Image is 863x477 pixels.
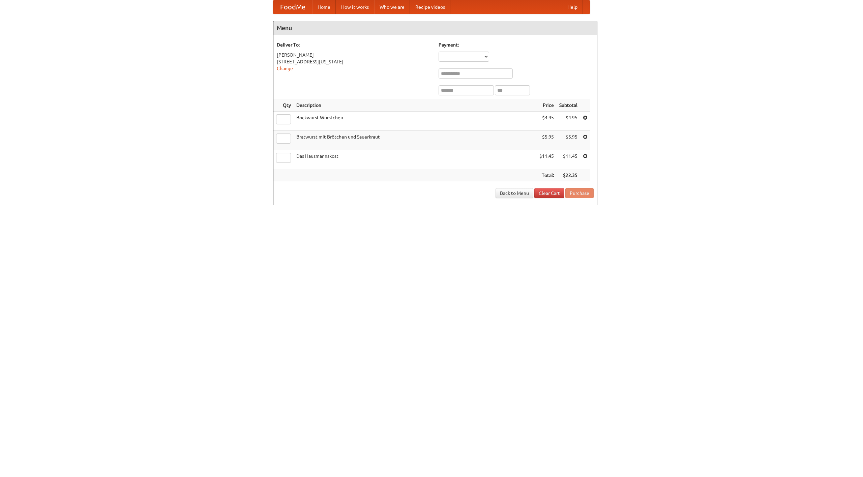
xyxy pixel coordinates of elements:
[496,188,533,198] a: Back to Menu
[277,52,432,58] div: [PERSON_NAME]
[557,131,580,150] td: $5.95
[277,41,432,48] h5: Deliver To:
[312,0,336,14] a: Home
[534,188,564,198] a: Clear Cart
[439,41,594,48] h5: Payment:
[537,169,557,182] th: Total:
[336,0,374,14] a: How it works
[277,66,293,71] a: Change
[557,112,580,131] td: $4.95
[557,169,580,182] th: $22.35
[537,150,557,169] td: $11.45
[374,0,410,14] a: Who we are
[557,99,580,112] th: Subtotal
[294,99,537,112] th: Description
[557,150,580,169] td: $11.45
[537,112,557,131] td: $4.95
[294,150,537,169] td: Das Hausmannskost
[537,131,557,150] td: $5.95
[410,0,450,14] a: Recipe videos
[294,131,537,150] td: Bratwurst mit Brötchen und Sauerkraut
[273,0,312,14] a: FoodMe
[565,188,594,198] button: Purchase
[294,112,537,131] td: Bockwurst Würstchen
[562,0,583,14] a: Help
[277,58,432,65] div: [STREET_ADDRESS][US_STATE]
[273,99,294,112] th: Qty
[273,21,597,35] h4: Menu
[537,99,557,112] th: Price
